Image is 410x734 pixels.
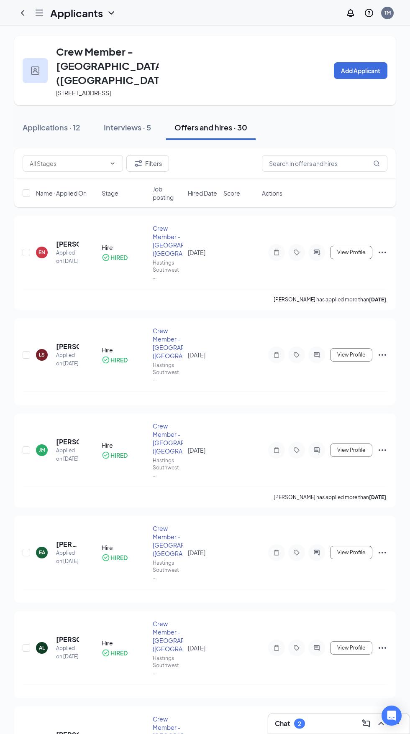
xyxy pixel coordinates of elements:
[377,548,387,558] svg: Ellipses
[337,250,365,255] span: View Profile
[272,249,282,256] svg: Note
[272,447,282,454] svg: Note
[31,66,39,75] img: user icon
[292,352,302,358] svg: Tag
[102,243,147,252] div: Hire
[56,549,79,566] div: Applied on [DATE]
[369,494,386,500] b: [DATE]
[312,447,322,454] svg: ActiveChat
[188,549,205,556] span: [DATE]
[18,8,28,18] svg: ChevronLeft
[102,441,147,449] div: Hire
[153,224,183,257] div: Crew Member - [GEOGRAPHIC_DATA] ([GEOGRAPHIC_DATA])
[39,644,45,651] div: AL
[223,189,240,197] span: Score
[330,546,372,559] button: View Profile
[102,639,147,647] div: Hire
[50,6,103,20] h1: Applicants
[274,296,387,303] p: [PERSON_NAME] has applied more than .
[104,122,151,133] div: Interviews · 5
[110,451,128,459] div: HIRED
[377,350,387,360] svg: Ellipses
[272,352,282,358] svg: Note
[110,649,128,657] div: HIRED
[330,348,372,362] button: View Profile
[102,253,110,262] svg: CheckmarkCircle
[153,524,183,558] div: Crew Member - [GEOGRAPHIC_DATA] ([GEOGRAPHIC_DATA])
[330,443,372,457] button: View Profile
[376,719,386,729] svg: ChevronUp
[337,352,365,358] span: View Profile
[56,351,79,368] div: Applied on [DATE]
[133,158,143,168] svg: Filter
[110,253,128,262] div: HIRED
[384,9,391,16] div: TM
[188,446,205,454] span: [DATE]
[188,351,205,359] span: [DATE]
[56,540,79,549] h5: [PERSON_NAME][MEDICAL_DATA]
[102,356,110,364] svg: CheckmarkCircle
[36,189,87,197] span: Name · Applied On
[102,553,110,562] svg: CheckmarkCircle
[110,553,128,562] div: HIRED
[275,719,290,728] h3: Chat
[39,351,45,358] div: LS
[361,719,371,729] svg: ComposeMessage
[262,189,282,197] span: Actions
[369,296,386,303] b: [DATE]
[364,8,374,18] svg: QuestionInfo
[23,122,80,133] div: Applications · 12
[153,259,183,280] div: Hastings Southwest ...
[153,655,183,676] div: Hastings Southwest ...
[153,457,183,478] div: Hastings Southwest ...
[312,249,322,256] svg: ActiveChat
[56,44,174,87] h3: Crew Member - [GEOGRAPHIC_DATA] ([GEOGRAPHIC_DATA])
[102,346,147,354] div: Hire
[153,619,183,653] div: Crew Member - [GEOGRAPHIC_DATA] ([GEOGRAPHIC_DATA])
[30,159,106,168] input: All Stages
[38,249,45,256] div: EN
[102,543,147,552] div: Hire
[153,185,183,201] span: Job posting
[262,155,387,172] input: Search in offers and hires
[109,160,116,167] svg: ChevronDown
[346,8,356,18] svg: Notifications
[377,643,387,653] svg: Ellipses
[337,447,365,453] span: View Profile
[298,720,301,727] div: 2
[56,446,79,463] div: Applied on [DATE]
[56,89,111,97] span: [STREET_ADDRESS]
[334,62,387,79] button: Add Applicant
[312,645,322,651] svg: ActiveChat
[312,352,322,358] svg: ActiveChat
[153,559,183,581] div: Hastings Southwest ...
[188,249,205,256] span: [DATE]
[274,494,387,501] p: [PERSON_NAME] has applied more than .
[292,549,302,556] svg: Tag
[106,8,116,18] svg: ChevronDown
[312,549,322,556] svg: ActiveChat
[330,641,372,655] button: View Profile
[56,644,79,661] div: Applied on [DATE]
[102,649,110,657] svg: CheckmarkCircle
[39,446,45,454] div: JM
[337,645,365,651] span: View Profile
[102,451,110,459] svg: CheckmarkCircle
[330,246,372,259] button: View Profile
[56,249,79,265] div: Applied on [DATE]
[39,549,45,556] div: EA
[292,249,302,256] svg: Tag
[56,437,79,446] h5: [PERSON_NAME]
[188,644,205,652] span: [DATE]
[374,717,388,730] button: ChevronUp
[102,189,118,197] span: Stage
[153,326,183,360] div: Crew Member - [GEOGRAPHIC_DATA] ([GEOGRAPHIC_DATA])
[188,189,217,197] span: Hired Date
[56,635,79,644] h5: [PERSON_NAME]
[126,155,169,172] button: Filter Filters
[272,645,282,651] svg: Note
[56,342,79,351] h5: [PERSON_NAME]
[292,645,302,651] svg: Tag
[153,362,183,383] div: Hastings Southwest ...
[377,445,387,455] svg: Ellipses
